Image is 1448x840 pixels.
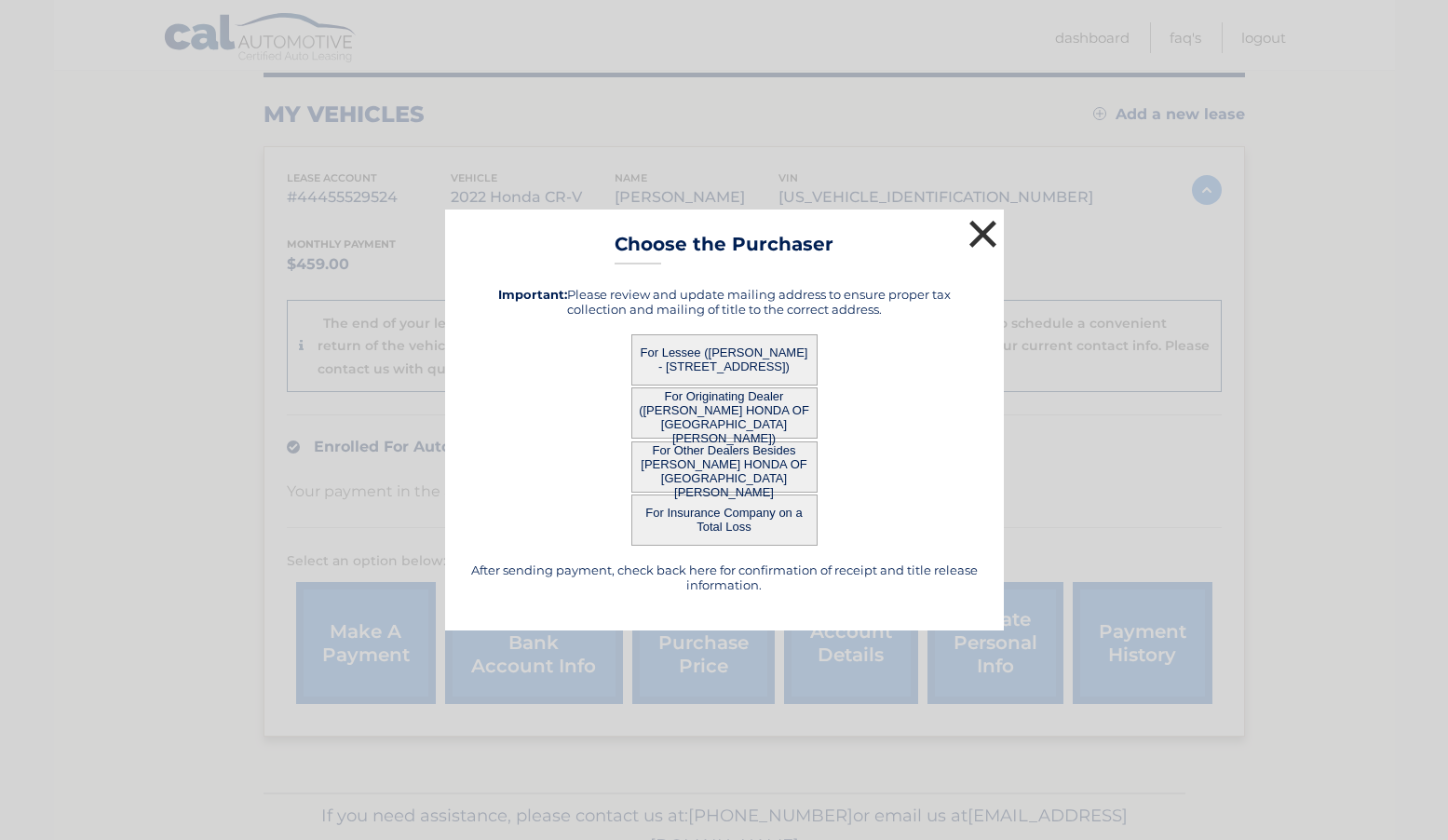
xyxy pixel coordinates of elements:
button: For Originating Dealer ([PERSON_NAME] HONDA OF [GEOGRAPHIC_DATA][PERSON_NAME]) [631,387,818,439]
button: For Other Dealers Besides [PERSON_NAME] HONDA OF [GEOGRAPHIC_DATA][PERSON_NAME] [631,441,818,493]
button: For Lessee ([PERSON_NAME] - [STREET_ADDRESS]) [631,334,818,386]
h5: Please review and update mailing address to ensure proper tax collection and mailing of title to ... [468,287,981,317]
h3: Choose the Purchaser [615,233,833,265]
button: × [965,215,1002,252]
h5: After sending payment, check back here for confirmation of receipt and title release information. [468,562,981,592]
strong: Important: [498,287,567,302]
button: For Insurance Company on a Total Loss [631,495,818,546]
